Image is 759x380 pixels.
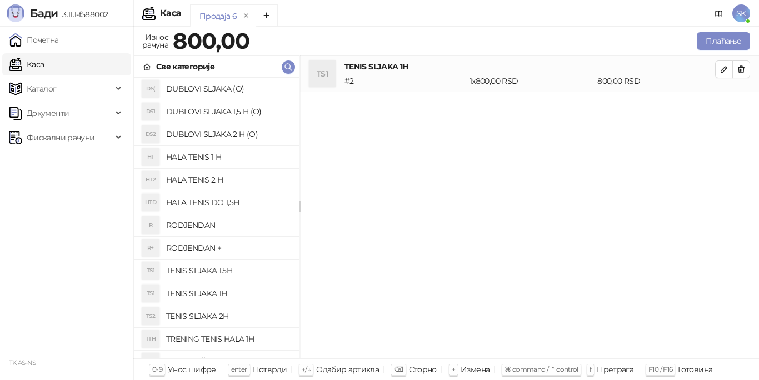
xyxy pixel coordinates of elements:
[142,353,159,371] div: TŠ1
[590,365,591,373] span: f
[256,4,278,27] button: Add tab
[142,239,159,257] div: R+
[27,78,57,100] span: Каталог
[302,365,311,373] span: ↑/↓
[142,307,159,325] div: TS2
[142,80,159,98] div: DS(
[505,365,578,373] span: ⌘ command / ⌃ control
[166,330,291,348] h4: TRENING TENIS HALA 1H
[452,365,455,373] span: +
[156,60,214,73] div: Све категорије
[168,362,216,377] div: Унос шифре
[595,75,717,87] div: 800,00 RSD
[697,32,750,50] button: Плаћање
[461,362,490,377] div: Измена
[27,102,69,124] span: Документи
[316,362,379,377] div: Одабир артикла
[199,10,237,22] div: Продаја 6
[142,216,159,234] div: R
[166,80,291,98] h4: DUBLOVI SLJAKA (O)
[166,103,291,120] h4: DUBLOVI SLJAKA 1,5 H (O)
[142,171,159,189] div: HT2
[9,29,59,51] a: Почетна
[732,4,750,22] span: SK
[9,53,44,75] a: Каса
[166,216,291,234] h4: RODJENDAN
[231,365,247,373] span: enter
[58,9,108,19] span: 3.11.1-f588002
[166,194,291,211] h4: HALA TENIS DO 1,5H
[239,11,253,21] button: remove
[142,194,159,211] div: HTD
[173,27,249,54] strong: 800,00
[394,365,403,373] span: ⌫
[648,365,672,373] span: F10 / F16
[166,125,291,143] h4: DUBLOVI SLJAKA 2 H (O)
[309,60,336,87] div: TS1
[166,148,291,166] h4: HALA TENIS 1 H
[342,75,467,87] div: # 2
[142,285,159,302] div: TS1
[166,171,291,189] h4: HALA TENIS 2 H
[166,262,291,280] h4: TENIS SLJAKA 1.5H
[142,330,159,348] div: TTH
[166,239,291,257] h4: RODJENDAN +
[7,4,24,22] img: Logo
[160,9,181,18] div: Каса
[409,362,437,377] div: Сторно
[166,285,291,302] h4: TENIS SLJAKA 1H
[142,103,159,120] div: DS1
[134,78,299,358] div: grid
[597,362,633,377] div: Претрага
[140,30,171,52] div: Износ рачуна
[678,362,712,377] div: Готовина
[467,75,595,87] div: 1 x 800,00 RSD
[710,4,728,22] a: Документација
[166,307,291,325] h4: TENIS SLJAKA 2H
[344,60,715,73] h4: TENIS SLJAKA 1H
[142,125,159,143] div: DS2
[152,365,162,373] span: 0-9
[253,362,287,377] div: Потврди
[142,148,159,166] div: HT
[9,359,36,367] small: TK AS-NS
[27,126,94,149] span: Фискални рачуни
[30,7,58,20] span: Бади
[142,262,159,280] div: TS1
[166,353,291,371] h4: TRENING ŠLJAKA 1H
